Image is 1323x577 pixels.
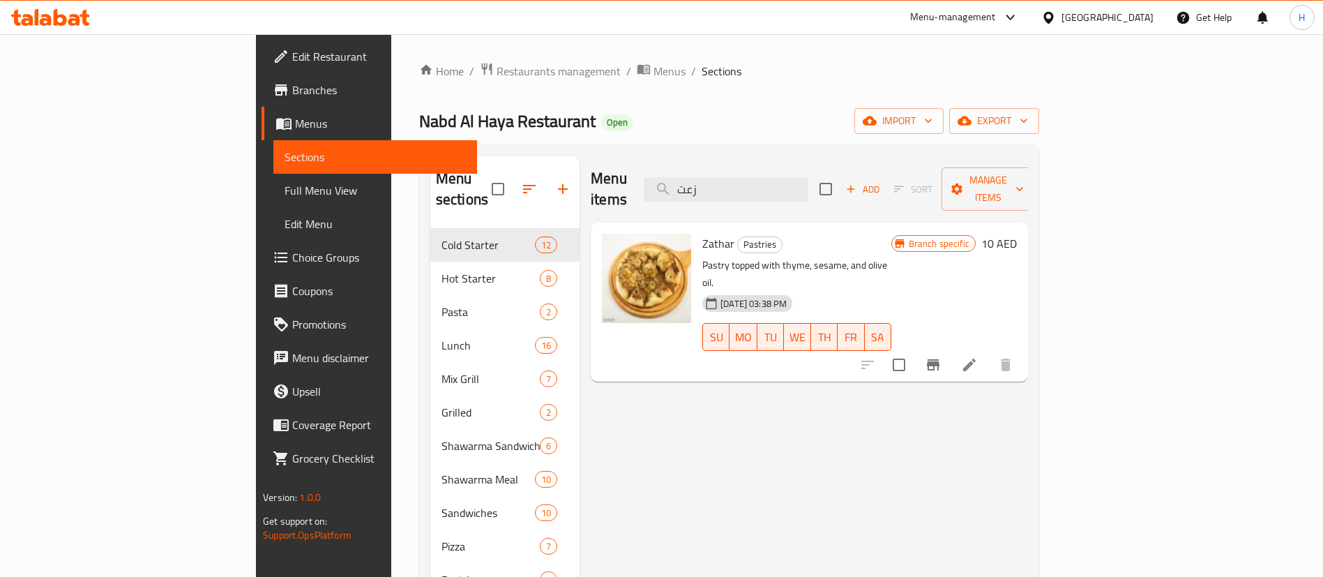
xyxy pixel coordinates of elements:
span: Grocery Checklist [292,450,466,467]
button: Add section [546,172,580,206]
span: MO [735,327,752,347]
span: 1.0.0 [299,488,321,507]
span: Edit Restaurant [292,48,466,65]
span: Menus [295,115,466,132]
span: 12 [536,239,557,252]
button: export [949,108,1039,134]
nav: breadcrumb [419,62,1039,80]
span: Sections [702,63,741,80]
span: Select to update [884,350,914,380]
span: Upsell [292,383,466,400]
a: Coverage Report [262,408,477,442]
button: delete [989,348,1022,382]
span: 16 [536,339,557,352]
a: Edit menu item [961,357,978,373]
span: Coupons [292,283,466,299]
span: Menu disclaimer [292,350,466,366]
img: Zathar [602,234,691,323]
button: MO [729,323,757,351]
span: Choice Groups [292,249,466,266]
a: Support.OpsPlatform [263,526,351,544]
div: items [535,504,557,521]
span: Lunch [441,337,535,354]
a: Edit Menu [273,207,477,241]
a: Sections [273,140,477,174]
span: Get support on: [263,512,327,530]
li: / [626,63,631,80]
button: WE [784,323,811,351]
span: Pizza [441,538,540,555]
span: Shawarma Meal [441,471,535,488]
div: Mix Grill7 [430,362,580,396]
button: Manage items [942,167,1035,211]
span: Shawarma Sandwich [441,437,540,454]
button: SU [702,323,729,351]
div: Menu-management [910,9,996,26]
span: Pasta [441,304,540,320]
span: SA [870,327,886,347]
span: 2 [540,306,557,319]
span: Manage items [953,172,1024,207]
span: Nabd Al Haya Restaurant [419,105,596,137]
div: Grilled2 [430,396,580,429]
input: search [644,177,808,202]
span: H [1299,10,1305,25]
div: Pizza7 [430,530,580,563]
h2: Menu items [591,168,627,210]
button: Branch-specific-item [916,348,950,382]
a: Menus [262,107,477,140]
div: Pasta2 [430,295,580,329]
div: [GEOGRAPHIC_DATA] [1061,10,1154,25]
span: 7 [540,540,557,553]
span: FR [843,327,859,347]
div: items [540,538,557,555]
a: Upsell [262,375,477,408]
span: SU [709,327,724,347]
button: FR [838,323,864,351]
a: Restaurants management [480,62,621,80]
span: 8 [540,272,557,285]
a: Menus [637,62,686,80]
div: Hot Starter8 [430,262,580,295]
span: Edit Menu [285,216,466,232]
a: Choice Groups [262,241,477,274]
div: Shawarma Meal10 [430,463,580,496]
span: Branch specific [903,237,975,250]
span: Menus [653,63,686,80]
span: WE [789,327,806,347]
p: Pastry topped with thyme, sesame, and olive oil. [702,257,891,292]
a: Grocery Checklist [262,442,477,475]
span: export [960,112,1028,130]
div: Cold Starter12 [430,228,580,262]
span: Full Menu View [285,182,466,199]
span: Restaurants management [497,63,621,80]
span: 10 [536,473,557,486]
div: Pastries [737,237,783,253]
span: Promotions [292,316,466,333]
a: Menu disclaimer [262,341,477,375]
span: import [865,112,932,130]
a: Full Menu View [273,174,477,207]
div: Lunch16 [430,329,580,362]
a: Branches [262,73,477,107]
button: import [854,108,944,134]
li: / [691,63,696,80]
span: Hot Starter [441,270,540,287]
span: TH [817,327,832,347]
span: Grilled [441,404,540,421]
span: Open [601,117,633,128]
span: Sandwiches [441,504,535,521]
div: Sandwiches10 [430,496,580,530]
span: 10 [536,507,557,520]
button: SA [865,323,891,351]
span: Mix Grill [441,370,540,387]
button: TH [811,323,838,351]
div: Shawarma Sandwich6 [430,429,580,463]
span: 2 [540,406,557,419]
span: Pastries [738,237,782,253]
span: Zathar [702,233,734,254]
span: Add [844,181,882,197]
span: Select section first [885,179,942,200]
span: TU [763,327,778,347]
